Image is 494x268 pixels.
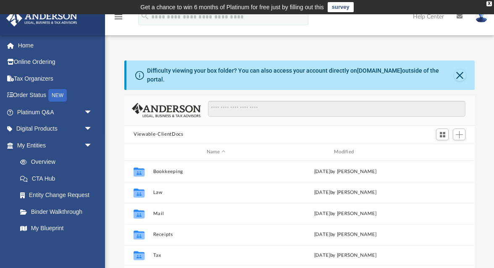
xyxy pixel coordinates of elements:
span: arrow_drop_down [84,121,101,138]
a: Online Ordering [6,54,105,71]
div: [DATE] by [PERSON_NAME] [283,252,408,259]
a: Platinum Q&Aarrow_drop_down [6,104,105,121]
a: Digital Productsarrow_drop_down [6,121,105,137]
i: search [140,11,150,21]
button: Close [454,69,466,81]
button: Switch to Grid View [436,129,449,140]
button: Receipts [153,231,279,237]
div: [DATE] by [PERSON_NAME] [283,168,408,175]
a: Tax Organizers [6,70,105,87]
div: id [128,148,149,156]
a: [DOMAIN_NAME] [357,67,402,74]
div: Get a chance to win 6 months of Platinum for free just by filling out this [140,2,324,12]
a: Binder Walkthrough [12,203,105,220]
button: Viewable-ClientDocs [134,131,183,138]
span: arrow_drop_down [84,137,101,154]
a: Entity Change Request [12,187,105,204]
input: Search files and folders [208,101,465,117]
a: Tax Due Dates [12,236,105,253]
button: Mail [153,210,279,216]
button: Law [153,189,279,195]
a: My Blueprint [12,220,101,237]
div: [DATE] by [PERSON_NAME] [283,189,408,196]
i: menu [113,12,123,22]
a: survey [328,2,354,12]
a: Home [6,37,105,54]
div: NEW [48,89,67,102]
button: Bookkeeping [153,168,279,174]
a: Order StatusNEW [6,87,105,104]
div: id [412,148,471,156]
span: arrow_drop_down [84,104,101,121]
a: Overview [12,154,105,171]
a: My Entitiesarrow_drop_down [6,137,105,154]
img: User Pic [475,11,488,23]
div: close [486,1,492,6]
button: Tax [153,252,279,258]
div: [DATE] by [PERSON_NAME] [283,231,408,238]
a: menu [113,16,123,22]
img: Anderson Advisors Platinum Portal [4,10,80,26]
div: [DATE] by [PERSON_NAME] [283,210,408,217]
button: Add [453,129,465,140]
a: CTA Hub [12,170,105,187]
div: Name [153,148,279,156]
div: Modified [282,148,408,156]
div: Difficulty viewing your box folder? You can also access your account directly on outside of the p... [147,66,454,84]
